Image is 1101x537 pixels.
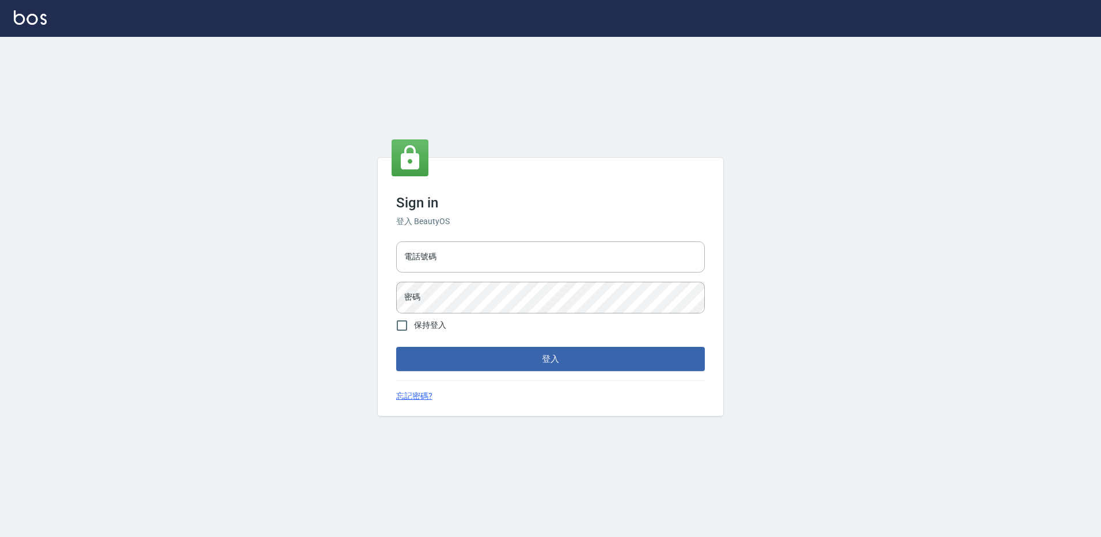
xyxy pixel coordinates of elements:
button: 登入 [396,347,705,371]
img: Logo [14,10,47,25]
h6: 登入 BeautyOS [396,215,705,228]
a: 忘記密碼? [396,390,432,402]
span: 保持登入 [414,319,446,331]
h3: Sign in [396,195,705,211]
